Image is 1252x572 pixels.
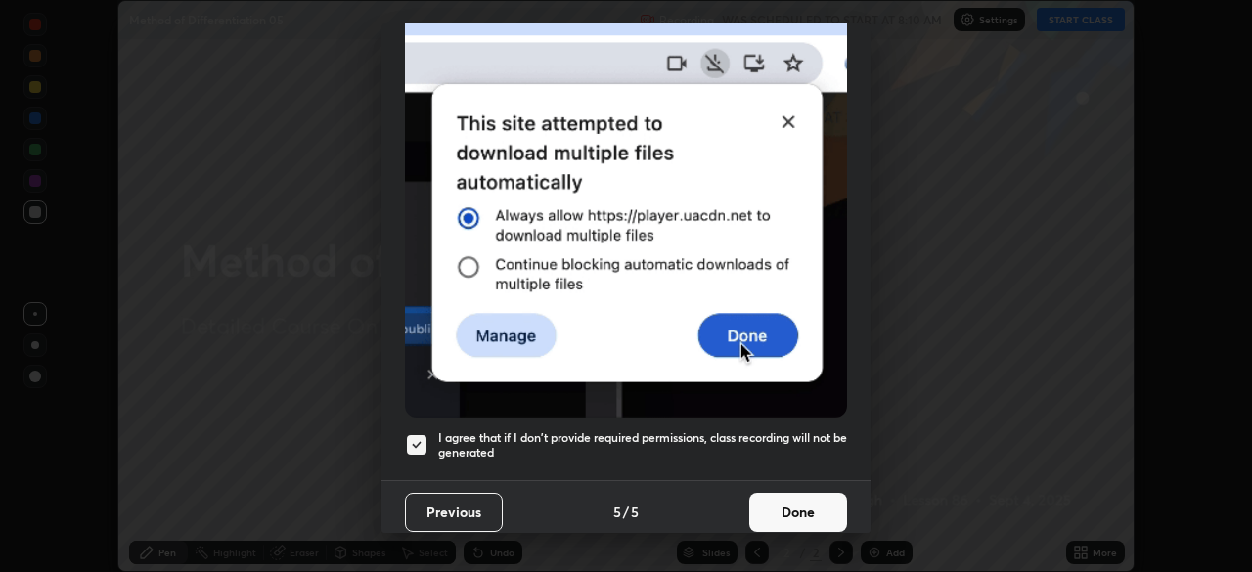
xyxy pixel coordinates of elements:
[749,493,847,532] button: Done
[613,502,621,522] h4: 5
[631,502,639,522] h4: 5
[623,502,629,522] h4: /
[405,493,503,532] button: Previous
[438,430,847,461] h5: I agree that if I don't provide required permissions, class recording will not be generated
